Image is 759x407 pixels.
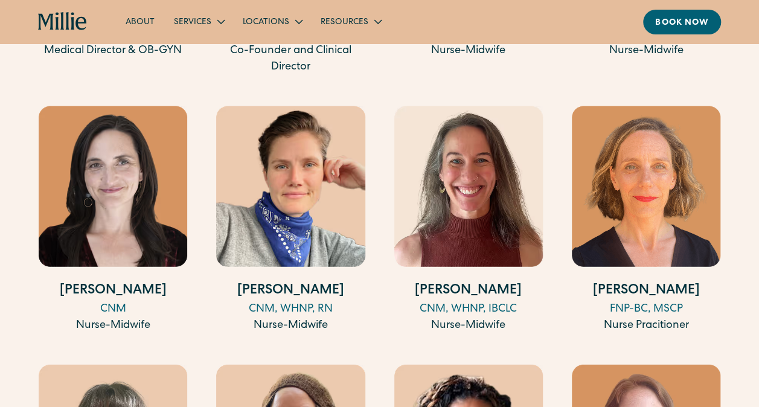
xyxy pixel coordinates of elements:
[243,16,289,29] div: Locations
[39,281,187,301] h4: [PERSON_NAME]
[116,11,164,31] a: About
[216,43,365,75] div: Co-Founder and Clinical Director
[174,16,211,29] div: Services
[164,11,233,31] div: Services
[39,43,187,59] div: Medical Director & OB-GYN
[216,301,365,318] div: CNM, WHNP, RN
[38,12,87,31] a: home
[39,318,187,334] div: Nurse-Midwife
[216,281,365,301] h4: [PERSON_NAME]
[655,17,709,30] div: Book now
[394,106,543,333] a: [PERSON_NAME]CNM, WHNP, IBCLCNurse-Midwife
[394,281,543,301] h4: [PERSON_NAME]
[311,11,390,31] div: Resources
[321,16,368,29] div: Resources
[233,11,311,31] div: Locations
[394,43,543,59] div: Nurse-Midwife
[643,10,721,34] a: Book now
[572,301,720,318] div: FNP-BC, MSCP
[572,281,720,301] h4: [PERSON_NAME]
[394,301,543,318] div: CNM, WHNP, IBCLC
[216,106,365,333] a: [PERSON_NAME]CNM, WHNP, RNNurse-Midwife
[572,43,720,59] div: Nurse-Midwife
[39,301,187,318] div: CNM
[572,106,720,333] a: [PERSON_NAME]FNP-BC, MSCPNurse Pracitioner
[39,106,187,333] a: [PERSON_NAME]CNMNurse-Midwife
[394,318,543,334] div: Nurse-Midwife
[572,318,720,334] div: Nurse Pracitioner
[216,318,365,334] div: Nurse-Midwife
